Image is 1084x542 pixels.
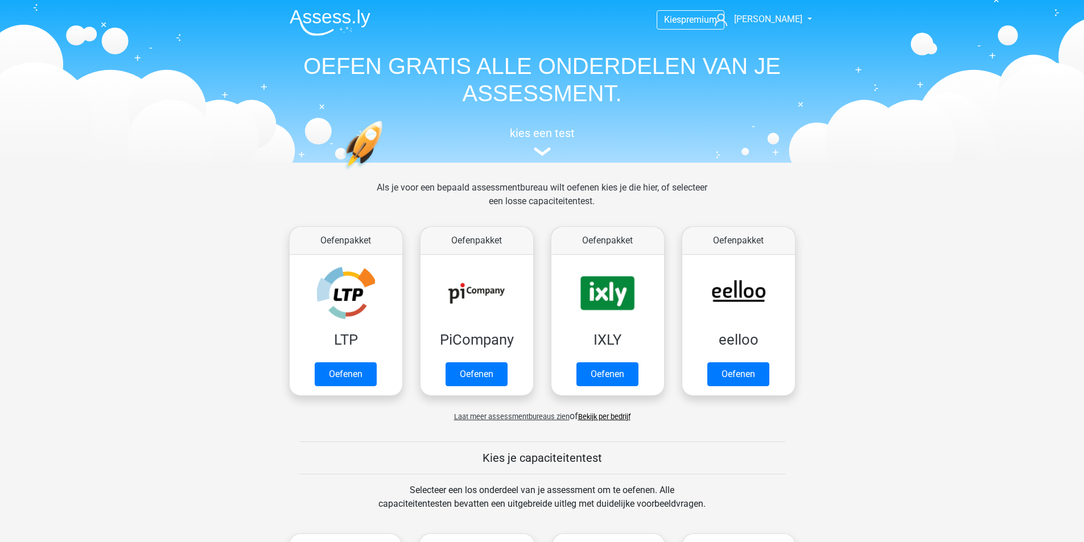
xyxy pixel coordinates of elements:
[681,14,717,25] span: premium
[710,13,803,26] a: [PERSON_NAME]
[290,9,370,36] img: Assessly
[299,451,785,465] h5: Kies je capaciteitentest
[534,147,551,156] img: assessment
[454,412,570,421] span: Laat meer assessmentbureaus zien
[446,362,508,386] a: Oefenen
[281,400,804,423] div: of
[343,121,427,224] img: oefenen
[734,14,802,24] span: [PERSON_NAME]
[281,52,804,107] h1: OEFEN GRATIS ALLE ONDERDELEN VAN JE ASSESSMENT.
[664,14,681,25] span: Kies
[368,181,716,222] div: Als je voor een bepaald assessmentbureau wilt oefenen kies je die hier, of selecteer een losse ca...
[578,412,630,421] a: Bekijk per bedrijf
[281,126,804,140] h5: kies een test
[315,362,377,386] a: Oefenen
[368,483,716,524] div: Selecteer een los onderdeel van je assessment om te oefenen. Alle capaciteitentesten bevatten een...
[657,12,724,27] a: Kiespremium
[281,126,804,156] a: kies een test
[576,362,638,386] a: Oefenen
[707,362,769,386] a: Oefenen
